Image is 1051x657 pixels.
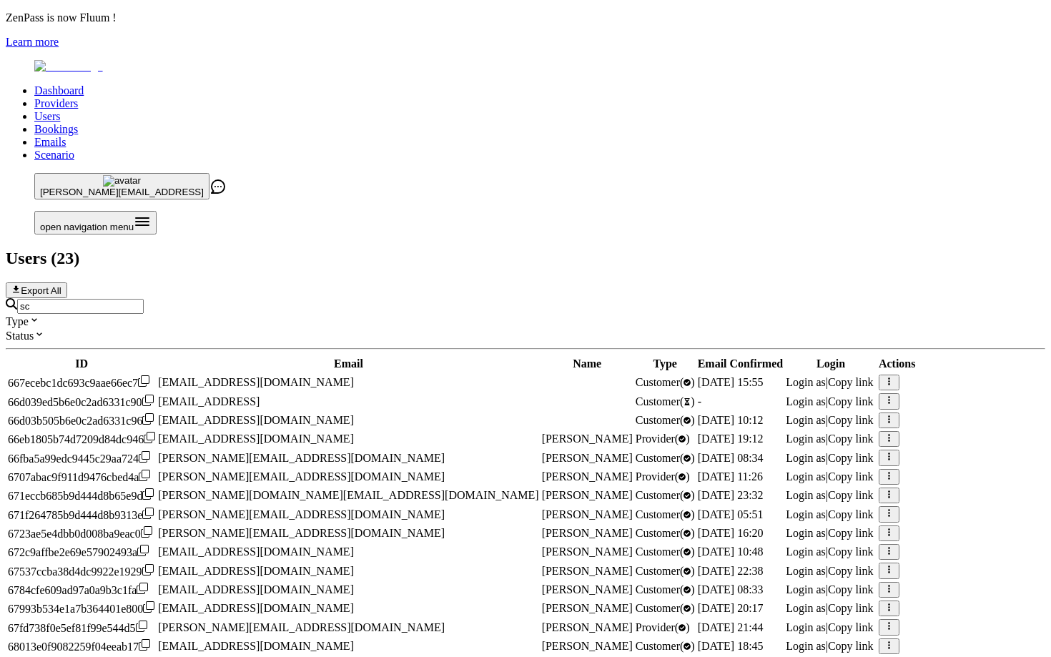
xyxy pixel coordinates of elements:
span: Copy link [828,489,874,501]
span: open navigation menu [40,222,134,232]
span: validated [636,508,695,520]
div: Click to copy [8,395,155,409]
div: Type [6,314,1045,328]
span: validated [636,433,690,445]
span: [DATE] 20:17 [698,602,764,614]
span: [EMAIL_ADDRESS][DOMAIN_NAME] [158,583,354,596]
span: Login as [786,470,826,483]
span: [PERSON_NAME][EMAIL_ADDRESS][DOMAIN_NAME] [158,527,445,539]
h2: Users ( 23 ) [6,249,1045,268]
span: [EMAIL_ADDRESS][DOMAIN_NAME] [158,565,354,577]
span: Login as [786,640,826,652]
th: Type [635,357,696,371]
button: avatar[PERSON_NAME][EMAIL_ADDRESS] [34,173,209,199]
div: | [786,414,876,427]
span: [DATE] 21:44 [698,621,764,633]
span: [DATE] 15:55 [698,376,764,388]
span: [DATE] 08:33 [698,583,764,596]
a: Users [34,110,60,122]
div: | [786,640,876,653]
span: Copy link [828,376,874,388]
span: [DATE] 23:32 [698,489,764,501]
div: Click to copy [8,488,155,503]
a: Providers [34,97,78,109]
div: | [786,433,876,445]
span: Copy link [828,621,874,633]
span: validated [636,527,695,539]
div: Click to copy [8,432,155,446]
span: Login as [786,414,826,426]
span: Login as [786,527,826,539]
div: | [786,602,876,615]
span: [DATE] 16:20 [698,527,764,539]
span: Login as [786,583,826,596]
span: validated [636,640,695,652]
span: [DATE] 05:51 [698,508,764,520]
span: [PERSON_NAME] [542,489,633,501]
div: | [786,508,876,521]
div: Click to copy [8,583,155,597]
span: [PERSON_NAME][EMAIL_ADDRESS][DOMAIN_NAME] [158,508,445,520]
a: Learn more [6,36,59,48]
span: Copy link [828,527,874,539]
div: | [786,452,876,465]
span: Login as [786,376,826,388]
div: | [786,583,876,596]
button: Open menu [34,211,157,234]
span: Login as [786,508,826,520]
span: Login as [786,565,826,577]
div: Click to copy [8,508,155,522]
span: [EMAIL_ADDRESS][DOMAIN_NAME] [158,640,354,652]
span: validated [636,489,695,501]
span: [PERSON_NAME] [542,508,633,520]
button: Export All [6,282,67,298]
span: Login as [786,433,826,445]
th: Email [157,357,539,371]
span: [PERSON_NAME][DOMAIN_NAME][EMAIL_ADDRESS][DOMAIN_NAME] [158,489,538,501]
span: validated [636,376,695,388]
div: Click to copy [8,564,155,578]
div: Click to copy [8,413,155,428]
span: [PERSON_NAME] [542,452,633,464]
span: [EMAIL_ADDRESS] [158,395,260,407]
span: validated [636,583,695,596]
span: [EMAIL_ADDRESS][DOMAIN_NAME] [158,414,354,426]
th: ID [7,357,156,371]
span: Login as [786,395,826,407]
div: Click to copy [8,375,155,390]
div: | [786,565,876,578]
span: [PERSON_NAME] [542,470,633,483]
div: Click to copy [8,451,155,465]
span: Copy link [828,395,874,407]
span: validated [636,470,690,483]
span: - [698,395,701,407]
span: Login as [786,602,826,614]
span: validated [636,602,695,614]
div: | [786,621,876,634]
input: Search by email [17,299,144,314]
div: | [786,395,876,408]
span: validated [636,565,695,577]
span: Copy link [828,565,874,577]
span: [DATE] 18:45 [698,640,764,652]
span: [PERSON_NAME] [542,565,633,577]
span: Copy link [828,433,874,445]
div: Click to copy [8,601,155,616]
span: [PERSON_NAME][EMAIL_ADDRESS] [40,187,204,197]
span: [EMAIL_ADDRESS][DOMAIN_NAME] [158,602,354,614]
div: Click to copy [8,639,155,653]
a: Bookings [34,123,78,135]
div: | [786,545,876,558]
span: Login as [786,452,826,464]
span: validated [636,414,695,426]
span: Login as [786,489,826,501]
a: Dashboard [34,84,84,97]
div: | [786,489,876,502]
span: Copy link [828,452,874,464]
span: Copy link [828,414,874,426]
span: [EMAIL_ADDRESS][DOMAIN_NAME] [158,433,354,445]
p: ZenPass is now Fluum ! [6,11,1045,24]
span: [DATE] 11:26 [698,470,763,483]
div: | [786,527,876,540]
span: [PERSON_NAME][EMAIL_ADDRESS][DOMAIN_NAME] [158,470,445,483]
